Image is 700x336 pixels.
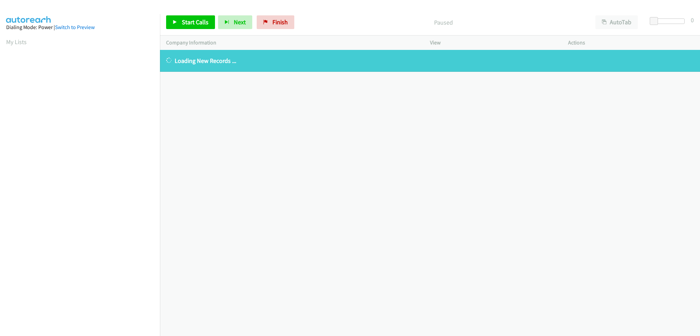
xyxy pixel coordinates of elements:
div: Dialing Mode: Power | [6,23,154,31]
a: Finish [257,15,294,29]
div: 0 [691,15,694,25]
p: Loading New Records ... [166,56,694,65]
p: Paused [304,18,583,27]
p: Company Information [166,39,418,47]
span: Start Calls [182,18,208,26]
p: Actions [568,39,694,47]
button: Next [218,15,252,29]
span: Next [234,18,246,26]
a: Switch to Preview [55,24,95,30]
p: View [430,39,556,47]
button: AutoTab [595,15,638,29]
a: Start Calls [166,15,215,29]
span: Finish [272,18,288,26]
div: Delay between calls (in seconds) [653,18,685,24]
a: My Lists [6,38,27,46]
